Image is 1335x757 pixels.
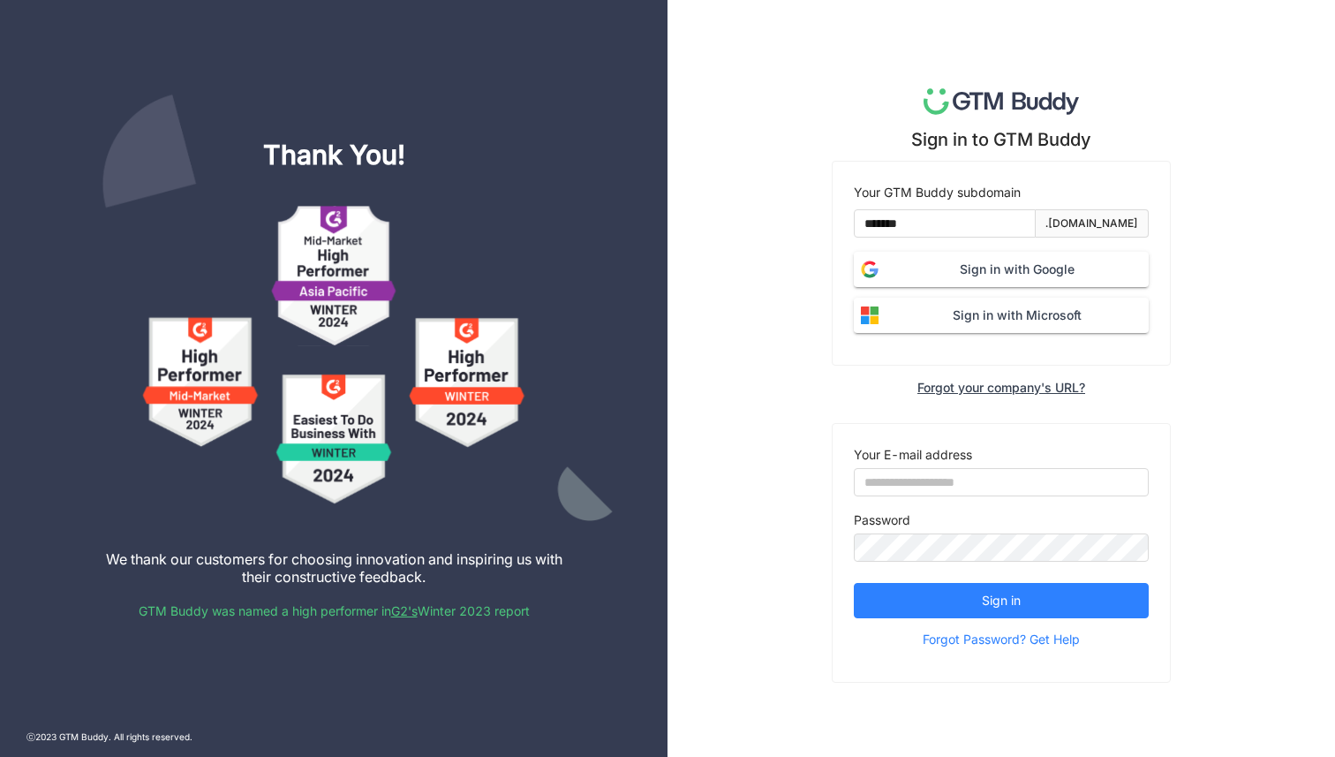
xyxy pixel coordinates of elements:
[854,254,886,285] img: login-google.svg
[854,252,1149,287] button: Sign in with Google
[854,183,1149,202] div: Your GTM Buddy subdomain
[854,511,910,530] label: Password
[911,129,1091,150] div: Sign in to GTM Buddy
[854,299,886,331] img: login-microsoft.svg
[924,88,1080,115] img: logo
[391,603,418,618] a: G2's
[854,583,1149,618] button: Sign in
[982,591,1021,610] span: Sign in
[917,380,1085,395] div: Forgot your company's URL?
[923,626,1080,653] span: Forgot Password? Get Help
[886,306,1149,325] span: Sign in with Microsoft
[854,445,972,465] label: Your E-mail address
[886,260,1149,279] span: Sign in with Google
[1045,216,1138,232] div: .[DOMAIN_NAME]
[854,298,1149,333] button: Sign in with Microsoft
